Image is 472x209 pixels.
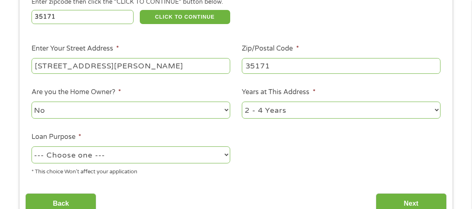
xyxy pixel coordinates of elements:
[32,58,230,74] input: 1 Main Street
[242,88,315,97] label: Years at This Address
[32,88,121,97] label: Are you the Home Owner?
[32,44,119,53] label: Enter Your Street Address
[242,44,299,53] label: Zip/Postal Code
[140,10,230,24] button: CLICK TO CONTINUE
[32,165,230,176] div: * This choice Won’t affect your application
[32,10,134,24] input: Enter Zipcode (e.g 01510)
[32,133,81,141] label: Loan Purpose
